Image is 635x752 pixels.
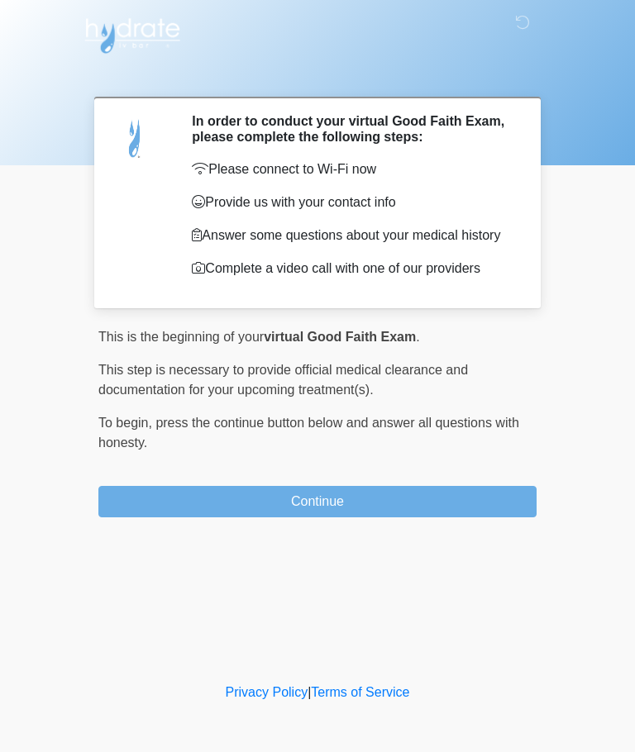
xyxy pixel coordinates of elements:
[416,330,419,344] span: .
[98,416,519,450] span: press the continue button below and answer all questions with honesty.
[192,159,512,179] p: Please connect to Wi-Fi now
[192,226,512,245] p: Answer some questions about your medical history
[98,486,537,517] button: Continue
[111,113,160,163] img: Agent Avatar
[98,363,468,397] span: This step is necessary to provide official medical clearance and documentation for your upcoming ...
[311,685,409,699] a: Terms of Service
[192,193,512,212] p: Provide us with your contact info
[86,59,549,90] h1: ‎ ‎ ‎ ‎
[82,12,183,55] img: Hydrate IV Bar - Arcadia Logo
[192,259,512,278] p: Complete a video call with one of our providers
[98,416,155,430] span: To begin,
[264,330,416,344] strong: virtual Good Faith Exam
[308,685,311,699] a: |
[226,685,308,699] a: Privacy Policy
[192,113,512,145] h2: In order to conduct your virtual Good Faith Exam, please complete the following steps:
[98,330,264,344] span: This is the beginning of your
